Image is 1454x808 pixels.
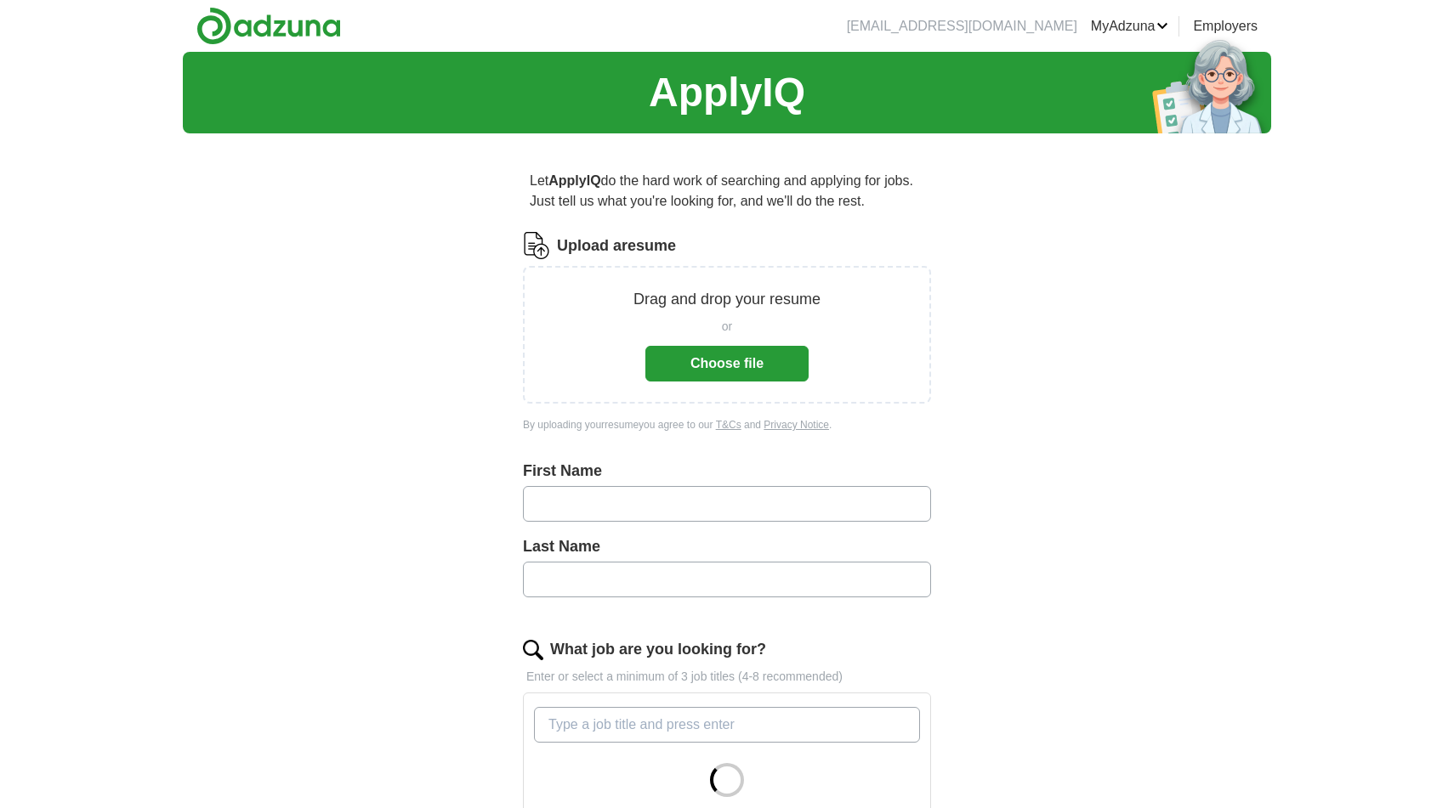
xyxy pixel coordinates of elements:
[523,164,931,218] p: Let do the hard work of searching and applying for jobs. Just tell us what you're looking for, an...
[523,460,931,483] label: First Name
[534,707,920,743] input: Type a job title and press enter
[523,535,931,558] label: Last Name
[847,16,1077,37] li: [EMAIL_ADDRESS][DOMAIN_NAME]
[649,62,805,123] h1: ApplyIQ
[548,173,600,188] strong: ApplyIQ
[722,318,732,336] span: or
[196,7,341,45] img: Adzuna logo
[764,419,829,431] a: Privacy Notice
[1193,16,1258,37] a: Employers
[557,234,676,257] label: Upload a resume
[716,419,741,431] a: T&Cs
[645,346,809,381] button: Choose file
[1091,16,1169,37] a: MyAdzuna
[523,232,550,259] img: CV Icon
[523,640,543,660] img: search.png
[523,417,931,432] div: By uploading your resume you agree to our and .
[633,288,821,311] p: Drag and drop your resume
[550,638,766,661] label: What job are you looking for?
[523,668,931,686] p: Enter or select a minimum of 3 job titles (4-8 recommended)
